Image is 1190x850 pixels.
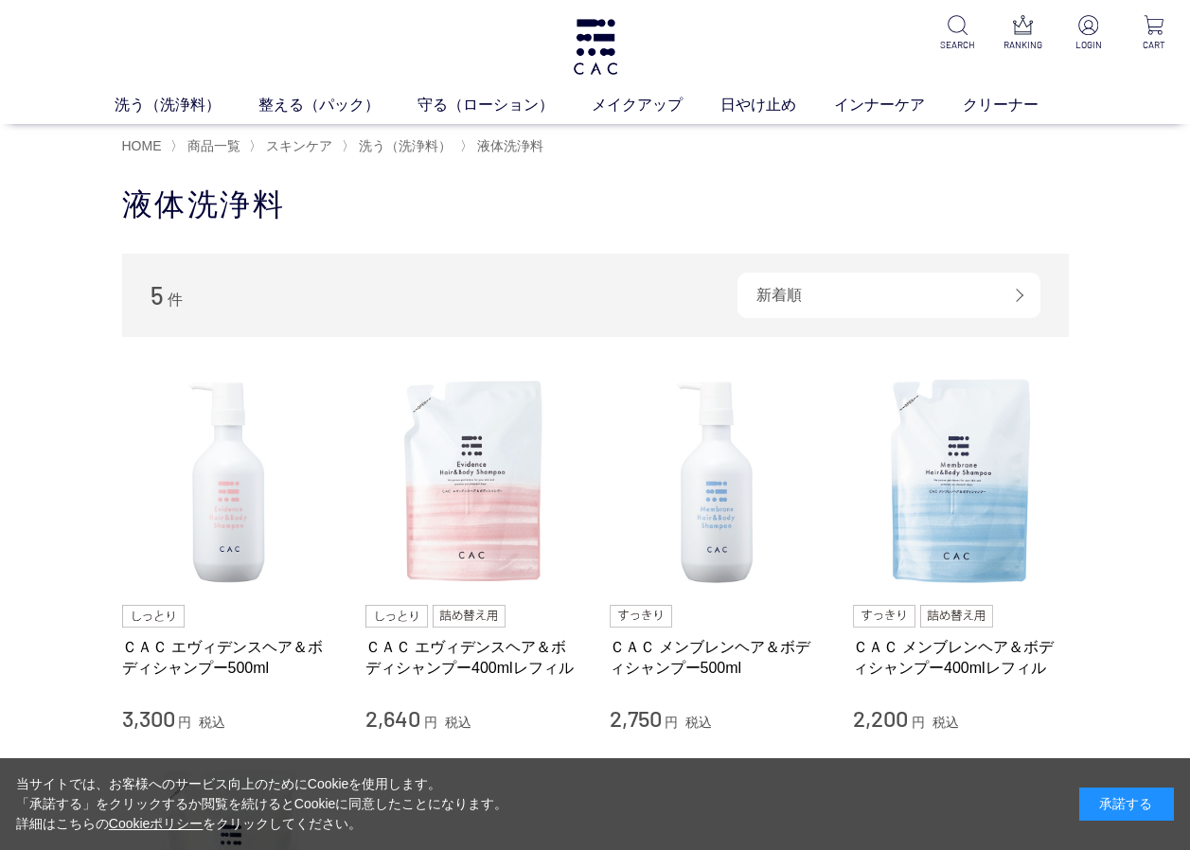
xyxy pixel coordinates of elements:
[359,138,452,153] span: 洗う（洗浄料）
[1133,15,1175,52] a: CART
[168,292,183,308] span: 件
[365,637,581,678] a: ＣＡＣ エヴィデンスヘア＆ボディシャンプー400mlレフィル
[122,704,175,732] span: 3,300
[16,774,508,834] div: 当サイトでは、お客様へのサービス向上のためにCookieを使用します。 「承諾する」をクリックするか閲覧を続けるとCookieに同意したことになります。 詳細はこちらの をクリックしてください。
[1068,38,1110,52] p: LOGIN
[1079,788,1174,821] div: 承諾する
[262,138,332,153] a: スキンケア
[1003,15,1044,52] a: RANKING
[122,185,1069,225] h1: 液体洗浄料
[266,138,332,153] span: スキンケア
[932,715,959,730] span: 税込
[365,704,420,732] span: 2,640
[433,605,506,628] img: 詰め替え用
[199,715,225,730] span: 税込
[853,704,908,732] span: 2,200
[187,138,240,153] span: 商品一覧
[460,137,548,155] li: 〉
[355,138,452,153] a: 洗う（洗浄料）
[109,816,204,831] a: Cookieポリシー
[365,375,581,591] img: ＣＡＣ エヴィデンスヘア＆ボディシャンプー400mlレフィル
[170,137,245,155] li: 〉
[477,138,543,153] span: 液体洗浄料
[122,138,162,153] a: HOME
[151,280,164,310] span: 5
[610,704,662,732] span: 2,750
[685,715,712,730] span: 税込
[122,637,338,678] a: ＣＡＣ エヴィデンスヘア＆ボディシャンプー500ml
[417,94,592,116] a: 守る（ローション）
[834,94,963,116] a: インナーケア
[473,138,543,153] a: 液体洗浄料
[571,19,620,75] img: logo
[342,137,456,155] li: 〉
[1003,38,1044,52] p: RANKING
[963,94,1076,116] a: クリーナー
[424,715,437,730] span: 円
[853,605,915,628] img: すっきり
[737,273,1040,318] div: 新着順
[184,138,240,153] a: 商品一覧
[920,605,993,628] img: 詰め替え用
[937,38,979,52] p: SEARCH
[937,15,979,52] a: SEARCH
[115,94,258,116] a: 洗う（洗浄料）
[1133,38,1175,52] p: CART
[592,94,720,116] a: メイクアップ
[122,605,185,628] img: しっとり
[720,94,834,116] a: 日やけ止め
[665,715,678,730] span: 円
[610,375,826,591] img: ＣＡＣ メンブレンヘア＆ボディシャンプー500ml
[258,94,417,116] a: 整える（パック）
[610,605,672,628] img: すっきり
[365,605,428,628] img: しっとり
[912,715,925,730] span: 円
[853,637,1069,678] a: ＣＡＣ メンブレンヘア＆ボディシャンプー400mlレフィル
[1068,15,1110,52] a: LOGIN
[249,137,337,155] li: 〉
[178,715,191,730] span: 円
[610,637,826,678] a: ＣＡＣ メンブレンヘア＆ボディシャンプー500ml
[853,375,1069,591] img: ＣＡＣ メンブレンヘア＆ボディシャンプー400mlレフィル
[122,375,338,591] img: ＣＡＣ エヴィデンスヘア＆ボディシャンプー500ml
[445,715,471,730] span: 税込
